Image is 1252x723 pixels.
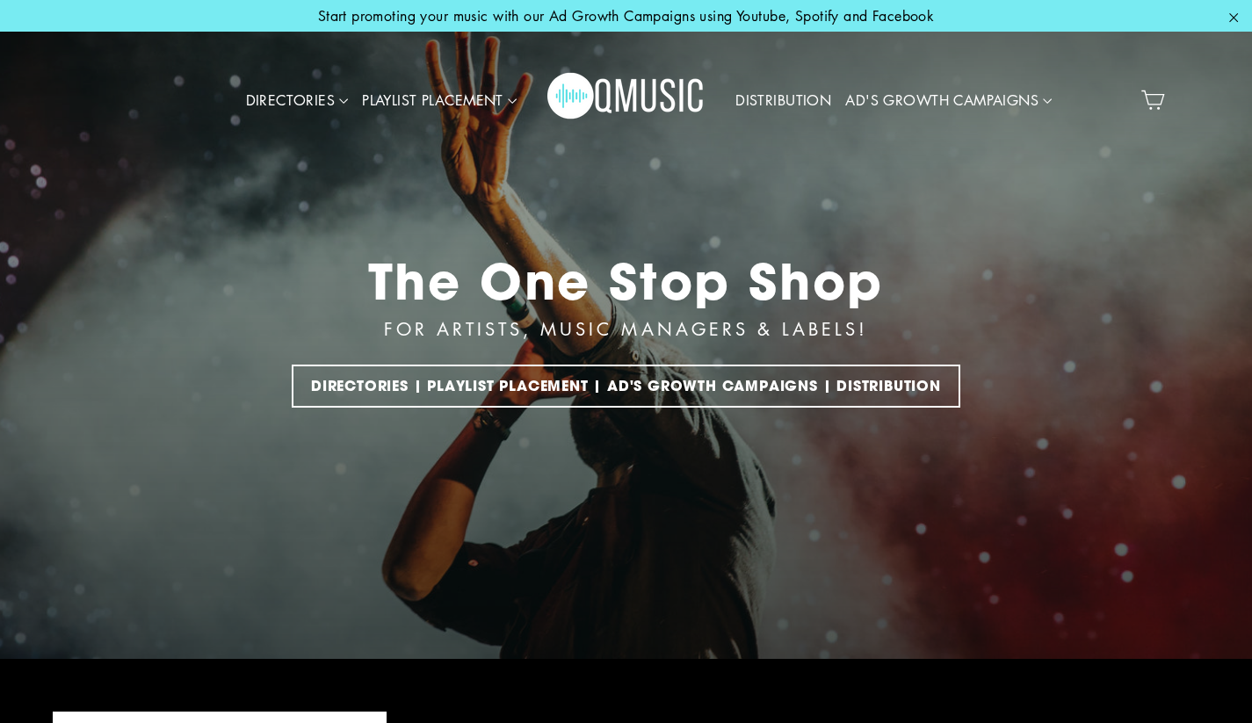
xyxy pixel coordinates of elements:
[185,49,1068,152] div: Primary
[368,251,885,310] div: The One Stop Shop
[292,365,960,408] a: DIRECTORIES | PLAYLIST PLACEMENT | AD'S GROWTH CAMPAIGNS | DISTRIBUTION
[838,81,1059,121] a: AD'S GROWTH CAMPAIGNS
[547,61,706,140] img: Q Music Promotions
[384,315,867,343] div: FOR ARTISTS, MUSIC MANAGERS & LABELS!
[239,81,356,121] a: DIRECTORIES
[728,81,838,121] a: DISTRIBUTION
[355,81,524,121] a: PLAYLIST PLACEMENT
